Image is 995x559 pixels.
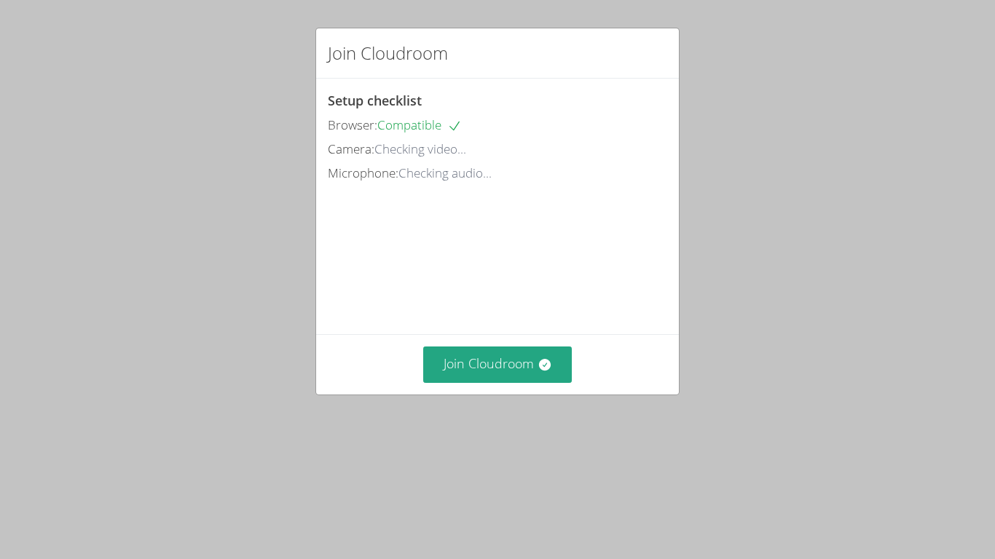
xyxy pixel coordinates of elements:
button: Join Cloudroom [423,346,573,382]
span: Checking video... [374,140,466,157]
span: Microphone: [328,164,398,181]
span: Browser: [328,116,377,133]
span: Setup checklist [328,92,422,109]
h2: Join Cloudroom [328,40,448,66]
span: Camera: [328,140,374,157]
span: Compatible [377,116,462,133]
span: Checking audio... [398,164,492,181]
